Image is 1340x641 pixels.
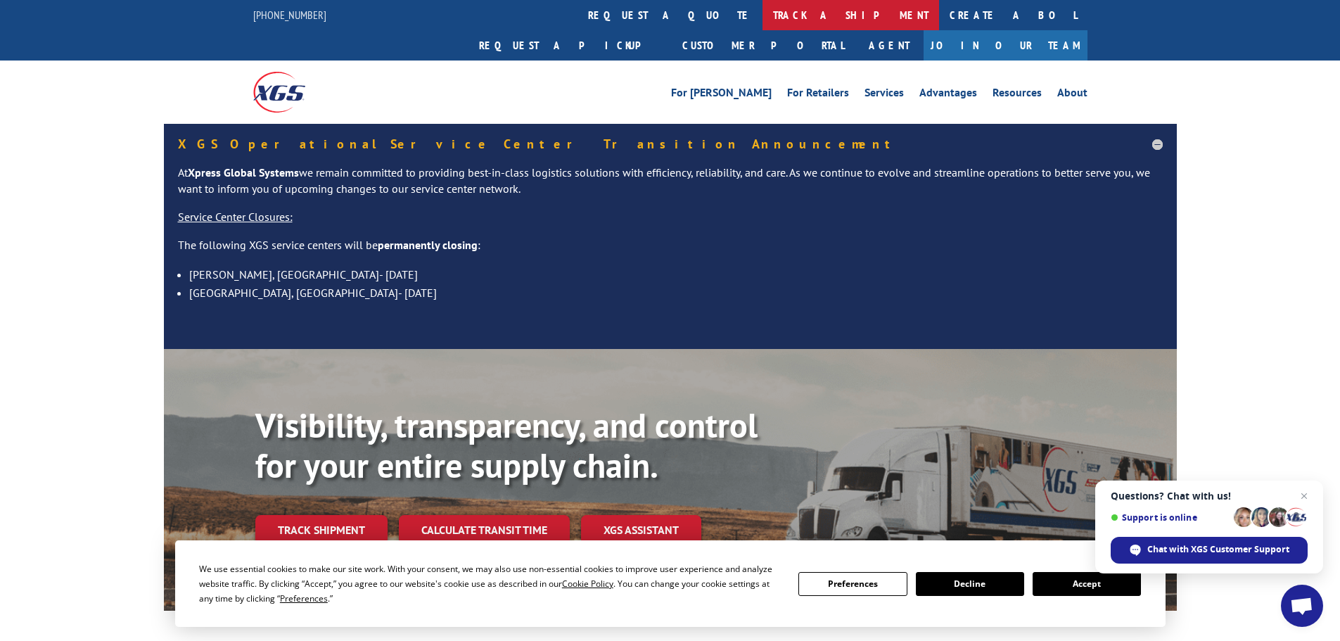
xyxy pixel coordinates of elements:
span: Cookie Policy [562,578,613,590]
a: For [PERSON_NAME] [671,87,772,103]
a: Request a pickup [468,30,672,61]
button: Decline [916,572,1024,596]
div: Cookie Consent Prompt [175,540,1166,627]
span: Support is online [1111,512,1229,523]
p: The following XGS service centers will be : [178,237,1163,265]
a: Join Our Team [924,30,1087,61]
strong: permanently closing [378,238,478,252]
b: Visibility, transparency, and control for your entire supply chain. [255,403,758,488]
h5: XGS Operational Service Center Transition Announcement [178,138,1163,151]
strong: Xpress Global Systems [188,165,299,179]
u: Service Center Closures: [178,210,293,224]
button: Accept [1033,572,1141,596]
span: Questions? Chat with us! [1111,490,1308,502]
a: Services [864,87,904,103]
button: Preferences [798,572,907,596]
span: Chat with XGS Customer Support [1147,543,1289,556]
a: Customer Portal [672,30,855,61]
a: Advantages [919,87,977,103]
a: Open chat [1281,585,1323,627]
p: At we remain committed to providing best-in-class logistics solutions with efficiency, reliabilit... [178,165,1163,210]
span: Chat with XGS Customer Support [1111,537,1308,564]
a: XGS ASSISTANT [581,515,701,545]
a: Calculate transit time [399,515,570,545]
a: Track shipment [255,515,388,545]
li: [GEOGRAPHIC_DATA], [GEOGRAPHIC_DATA]- [DATE] [189,284,1163,302]
a: Agent [855,30,924,61]
a: Resources [993,87,1042,103]
div: We use essential cookies to make our site work. With your consent, we may also use non-essential ... [199,561,781,606]
a: For Retailers [787,87,849,103]
span: Preferences [280,592,328,604]
a: [PHONE_NUMBER] [253,8,326,22]
li: [PERSON_NAME], [GEOGRAPHIC_DATA]- [DATE] [189,265,1163,284]
a: About [1057,87,1087,103]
